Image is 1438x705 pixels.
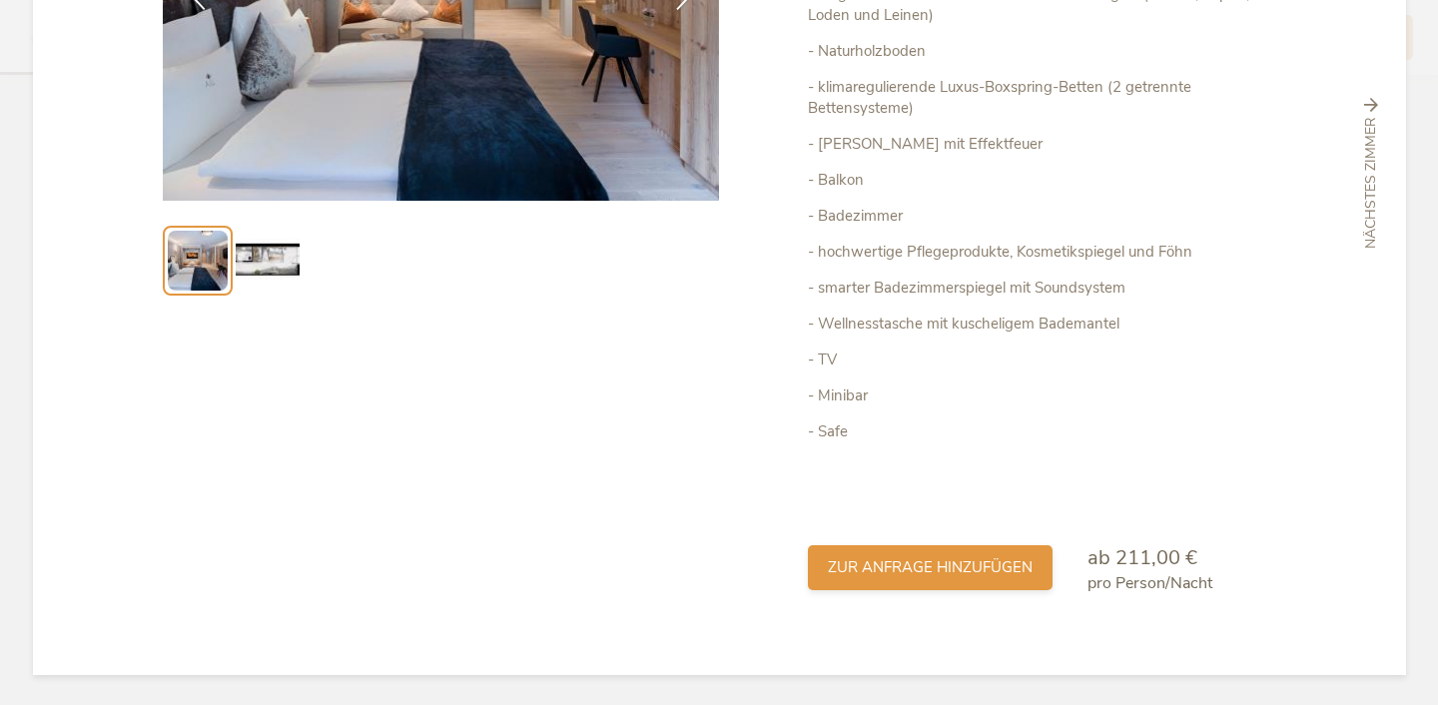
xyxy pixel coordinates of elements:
[808,314,1275,335] p: - Wellnesstasche mit kuscheligem Bademantel
[808,350,1275,370] p: - TV
[1087,572,1212,594] span: pro Person/Nacht
[808,385,1275,406] p: - Minibar
[1361,118,1381,250] span: nächstes Zimmer
[808,421,1275,442] p: - Safe
[808,170,1275,191] p: - Balkon
[808,77,1275,119] p: - klimaregulierende Luxus-Boxspring-Betten (2 getrennte Bettensysteme)
[168,231,228,291] img: Preview
[808,278,1275,299] p: - smarter Badezimmerspiegel mit Soundsystem
[1087,544,1197,571] span: ab 211,00 €
[808,242,1275,263] p: - hochwertige Pflegeprodukte, Kosmetikspiegel und Föhn
[808,41,1275,62] p: - Naturholzboden
[808,206,1275,227] p: - Badezimmer
[236,229,300,293] img: Preview
[828,557,1033,578] span: zur Anfrage hinzufügen
[808,134,1275,155] p: - [PERSON_NAME] mit Effektfeuer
